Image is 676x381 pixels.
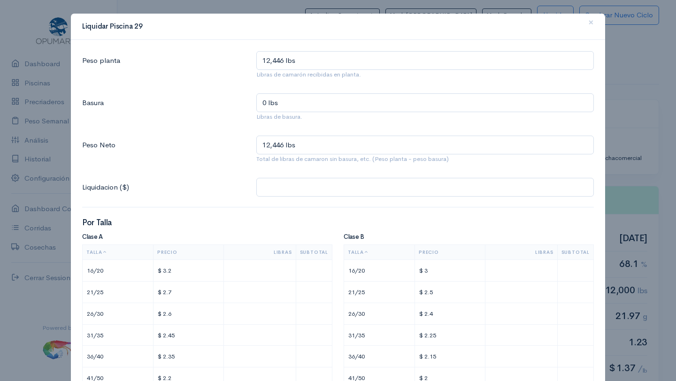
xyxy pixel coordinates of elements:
[296,245,332,260] th: Subtotal
[577,10,605,36] button: Close
[153,245,223,260] th: Precio
[485,245,557,260] th: Libras
[77,93,251,125] label: Basura
[82,234,332,240] h5: Clase A
[588,15,594,29] span: ×
[256,112,594,122] small: Libras de basura.
[77,51,251,83] label: Peso planta
[256,154,594,164] small: Total de libras de camaron sin basura, etc. (Peso planta - peso basura)
[82,219,594,228] h3: Por Talla
[557,245,593,260] th: Subtotal
[83,245,154,260] th: Talla
[344,234,594,240] h5: Clase B
[82,21,142,32] h4: Liquidar Piscina 29
[224,245,296,260] th: Libras
[256,70,594,79] small: Libras de camarón recibidas en planta.
[77,136,251,168] label: Peso Neto
[344,245,415,260] th: Talla
[415,245,485,260] th: Precio
[77,178,251,197] label: Liquidacion ($)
